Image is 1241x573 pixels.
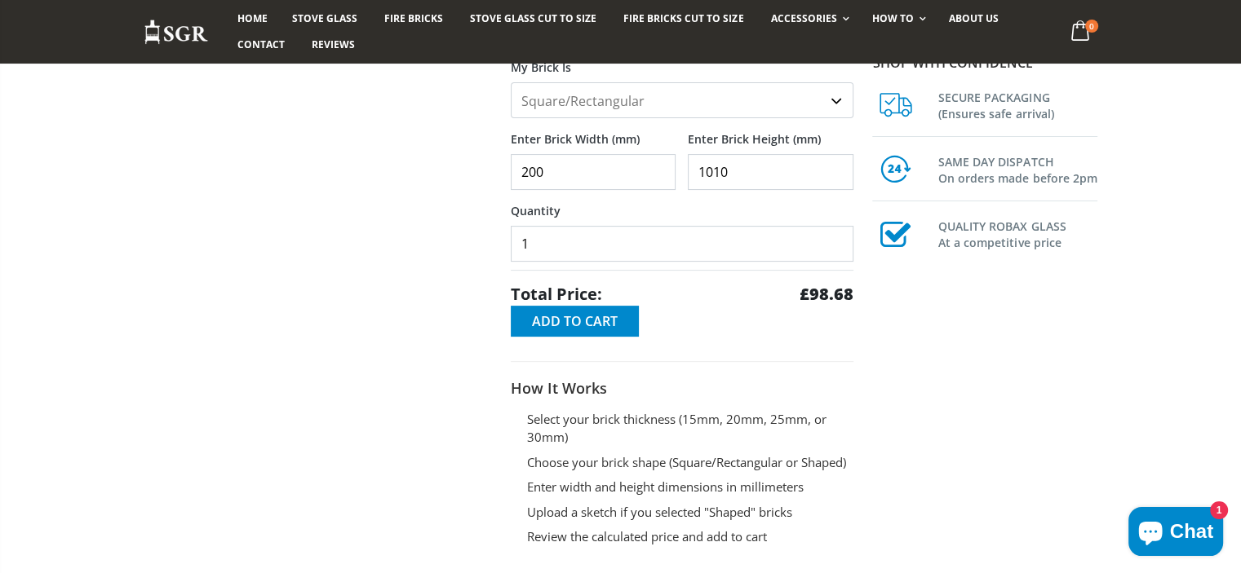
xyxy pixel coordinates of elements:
[292,11,357,25] span: Stove Glass
[937,151,1097,187] h3: SAME DAY DISPATCH On orders made before 2pm
[312,37,355,51] span: Reviews
[532,312,618,330] span: Add to Cart
[758,6,857,32] a: Accessories
[511,118,676,148] label: Enter Brick Width (mm)
[511,190,853,219] label: Quantity
[937,215,1097,251] h3: QUALITY ROBAX GLASS At a competitive price
[372,6,455,32] a: Fire Bricks
[511,306,639,337] button: Add to Cart
[527,503,853,522] li: Upload a sketch if you selected "Shaped" bricks
[1064,16,1097,48] a: 0
[527,410,853,447] li: Select your brick thickness (15mm, 20mm, 25mm, or 30mm)
[511,378,853,398] h3: How It Works
[937,6,1011,32] a: About us
[527,478,853,496] li: Enter width and height dimensions in millimeters
[470,11,596,25] span: Stove Glass Cut To Size
[872,11,914,25] span: How To
[225,6,280,32] a: Home
[527,527,853,546] li: Review the calculated price and add to cart
[384,11,443,25] span: Fire Bricks
[225,32,297,58] a: Contact
[458,6,609,32] a: Stove Glass Cut To Size
[770,11,836,25] span: Accessories
[611,6,756,32] a: Fire Bricks Cut To Size
[623,11,743,25] span: Fire Bricks Cut To Size
[237,11,268,25] span: Home
[280,6,370,32] a: Stove Glass
[860,6,934,32] a: How To
[937,86,1097,122] h3: SECURE PACKAGING (Ensures safe arrival)
[237,37,285,51] span: Contact
[144,19,209,46] img: Stove Glass Replacement
[527,453,853,472] li: Choose your brick shape (Square/Rectangular or Shaped)
[511,283,602,306] span: Total Price:
[800,283,853,306] strong: £98.68
[949,11,999,25] span: About us
[1085,20,1098,33] span: 0
[1124,507,1228,560] inbox-online-store-chat: Shopify online store chat
[688,118,853,148] label: Enter Brick Height (mm)
[299,32,367,58] a: Reviews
